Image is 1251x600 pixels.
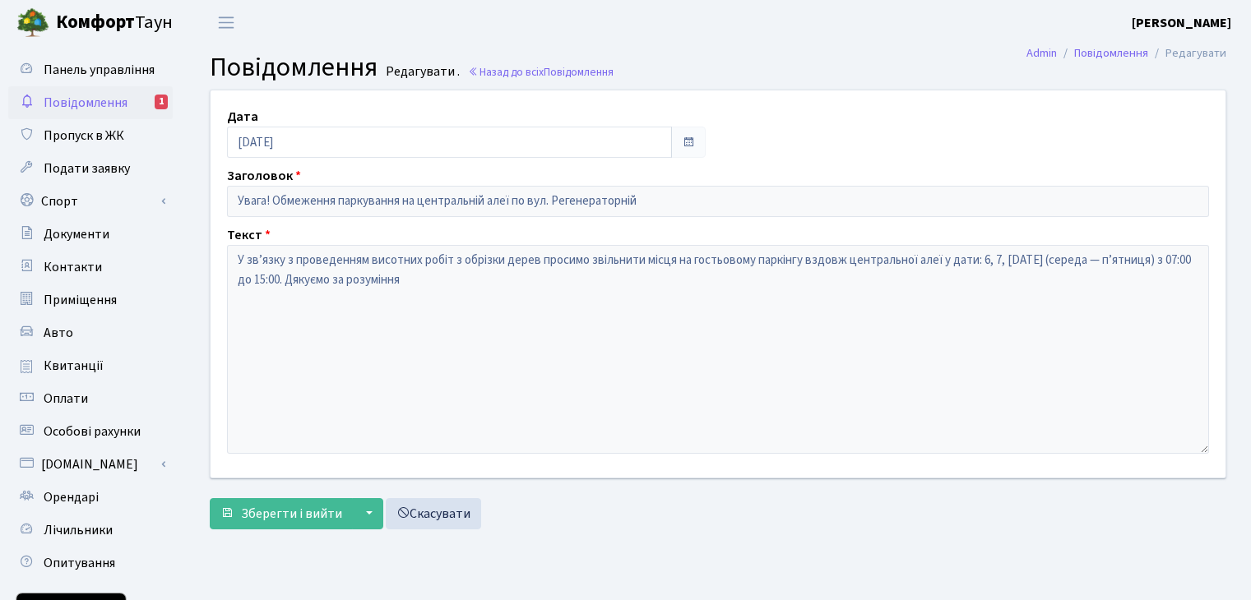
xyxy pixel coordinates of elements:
nav: breadcrumb [1002,36,1251,71]
button: Переключити навігацію [206,9,247,36]
a: Скасувати [386,498,481,529]
button: Зберегти і вийти [210,498,353,529]
a: Документи [8,218,173,251]
span: Панель управління [44,61,155,79]
span: Повідомлення [44,94,127,112]
span: Авто [44,324,73,342]
a: Панель управління [8,53,173,86]
a: Спорт [8,185,173,218]
a: Квитанції [8,349,173,382]
span: Повідомлення [210,48,378,86]
a: Пропуск в ЖК [8,119,173,152]
a: Повідомлення [1074,44,1148,62]
span: Контакти [44,258,102,276]
a: Авто [8,316,173,349]
span: Лічильники [44,521,113,539]
textarea: У звʼязку з проведенням висотних робіт з обрізки дерев просимо звільнити місця на гостьовому парк... [227,245,1209,454]
a: Повідомлення1 [8,86,173,119]
a: Лічильники [8,514,173,547]
span: Документи [44,225,109,243]
b: [PERSON_NAME] [1132,14,1231,32]
a: Опитування [8,547,173,579]
b: Комфорт [56,9,135,35]
a: [DOMAIN_NAME] [8,448,173,481]
label: Заголовок [227,166,301,186]
li: Редагувати [1148,44,1226,62]
div: 1 [155,95,168,109]
span: Орендарі [44,488,99,506]
small: Редагувати . [382,64,460,80]
span: Зберегти і вийти [241,505,342,523]
span: Подати заявку [44,159,130,178]
a: Подати заявку [8,152,173,185]
span: Квитанції [44,357,104,375]
a: Орендарі [8,481,173,514]
a: Admin [1026,44,1057,62]
span: Оплати [44,390,88,408]
span: Таун [56,9,173,37]
a: [PERSON_NAME] [1132,13,1231,33]
a: Контакти [8,251,173,284]
label: Текст [227,225,271,245]
img: logo.png [16,7,49,39]
a: Оплати [8,382,173,415]
span: Особові рахунки [44,422,141,441]
a: Назад до всіхПовідомлення [468,64,614,80]
a: Приміщення [8,284,173,316]
a: Особові рахунки [8,415,173,448]
span: Пропуск в ЖК [44,127,124,145]
span: Повідомлення [544,64,614,80]
label: Дата [227,107,258,127]
span: Приміщення [44,291,117,309]
span: Опитування [44,554,115,572]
